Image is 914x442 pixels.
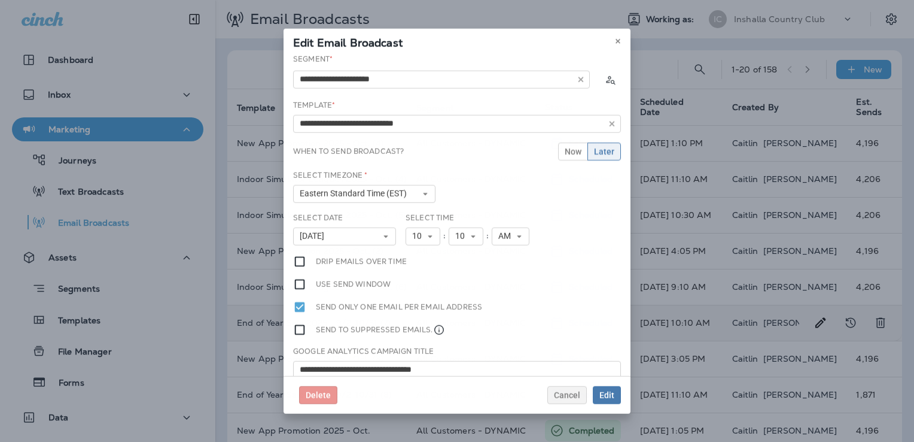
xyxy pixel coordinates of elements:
button: [DATE] [293,227,396,245]
label: Template [293,100,335,110]
label: When to send broadcast? [293,146,404,156]
label: Send only one email per email address [316,300,482,313]
button: Delete [299,386,337,404]
label: Select Time [406,213,455,222]
button: Later [587,142,621,160]
button: Edit [593,386,621,404]
label: Send to suppressed emails. [316,323,445,336]
button: 10 [406,227,440,245]
label: Drip emails over time [316,255,407,268]
span: Eastern Standard Time (EST) [300,189,412,199]
span: [DATE] [300,231,329,241]
span: AM [498,231,516,241]
label: Google Analytics Campaign Title [293,346,434,356]
div: : [440,227,449,245]
span: Edit [599,390,614,399]
span: Later [594,147,614,155]
label: Select Timezone [293,170,367,180]
label: Segment [293,54,333,63]
span: Cancel [554,390,580,399]
button: Now [558,142,588,160]
span: 10 [455,231,470,241]
button: Eastern Standard Time (EST) [293,184,435,202]
div: : [483,227,492,245]
span: Delete [306,390,331,399]
span: 10 [412,231,426,241]
button: AM [492,227,529,245]
button: 10 [449,227,483,245]
label: Select Date [293,213,343,222]
button: Cancel [547,386,587,404]
label: Use send window [316,277,391,290]
button: Calculate the estimated number of emails to be sent based on selected segment. (This could take a... [599,68,621,90]
span: Now [565,147,581,155]
div: Edit Email Broadcast [284,28,630,53]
